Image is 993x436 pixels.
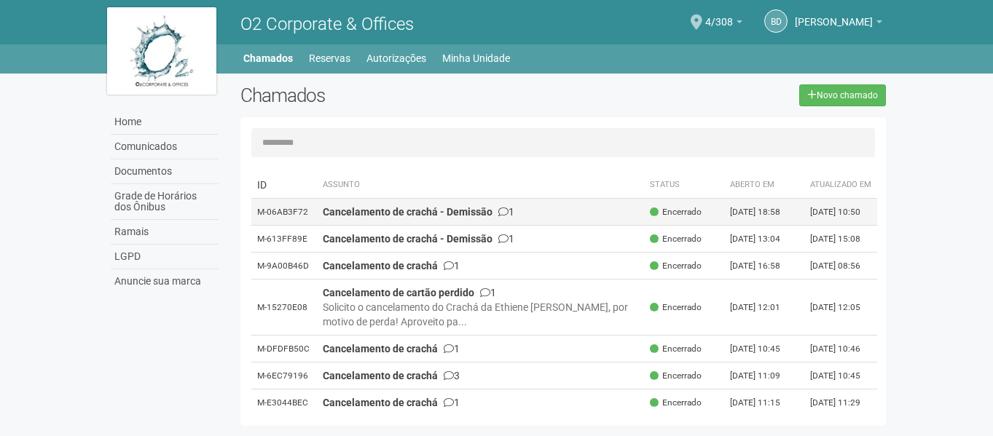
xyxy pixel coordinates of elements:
td: M-06AB3F72 [251,199,317,226]
img: logo.jpg [107,7,216,95]
a: Comunicados [111,135,219,159]
span: 1 [498,233,514,245]
span: Encerrado [650,260,702,272]
span: 3 [444,370,460,381]
span: Encerrado [650,301,702,314]
span: Encerrado [650,233,702,245]
span: 4/308 [705,2,733,28]
span: 1 [444,343,460,354]
span: O2 Corporate & Offices [240,14,414,34]
a: Reservas [309,48,350,68]
th: Aberto em [724,172,804,199]
a: Minha Unidade [442,48,510,68]
span: Encerrado [650,397,702,409]
strong: Cancelamento de crachá [323,397,438,408]
strong: Cancelamento de crachá [323,260,438,271]
a: Documentos [111,159,219,184]
td: M-DFDFB50C [251,336,317,362]
div: Solicito o cancelamento do Crachá da Ethiene [PERSON_NAME], por motivo de perda! Aproveito pa... [323,300,639,329]
th: Status [644,172,724,199]
a: Grade de Horários dos Ônibus [111,184,219,220]
td: M-6EC79196 [251,362,317,389]
td: M-9A00B46D [251,253,317,280]
td: [DATE] 11:15 [724,389,804,416]
td: [DATE] 12:05 [804,280,877,336]
a: Bd [764,9,788,33]
td: M-15270E08 [251,280,317,336]
td: [DATE] 16:58 [724,253,804,280]
a: LGPD [111,245,219,269]
th: Assunto [317,172,645,199]
span: Encerrado [650,206,702,218]
span: 1 [444,397,460,408]
a: Anuncie sua marca [111,269,219,293]
td: [DATE] 18:58 [724,199,804,226]
strong: Cancelamento de crachá [323,370,438,381]
td: [DATE] 10:50 [804,199,877,226]
td: [DATE] 12:01 [724,280,804,336]
td: M-613FF89E [251,226,317,253]
a: Ramais [111,220,219,245]
strong: Cancelamento de cartão perdido [323,287,474,298]
td: [DATE] 10:45 [724,336,804,362]
strong: Cancelamento de crachá - Demissão [323,206,492,218]
td: [DATE] 10:45 [804,362,877,389]
strong: Cancelamento de crachá - Demissão [323,233,492,245]
td: [DATE] 11:09 [724,362,804,389]
td: [DATE] 15:08 [804,226,877,253]
td: M-E3044BEC [251,389,317,416]
h2: Chamados [240,84,497,106]
td: [DATE] 10:46 [804,336,877,362]
td: [DATE] 08:56 [804,253,877,280]
span: Encerrado [650,343,702,355]
td: [DATE] 13:04 [724,226,804,253]
td: ID [251,172,317,199]
a: Chamados [243,48,293,68]
a: Autorizações [366,48,426,68]
span: Encerrado [650,370,702,382]
span: 1 [498,206,514,218]
a: Novo chamado [799,84,886,106]
th: Atualizado em [804,172,877,199]
a: Home [111,110,219,135]
td: [DATE] 11:29 [804,389,877,416]
span: 1 [444,260,460,271]
span: Bárbara de Mello Teixeira Carneiro [795,2,873,28]
a: [PERSON_NAME] [795,18,882,30]
span: 1 [480,287,496,298]
a: 4/308 [705,18,742,30]
strong: Cancelamento de crachá [323,343,438,354]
